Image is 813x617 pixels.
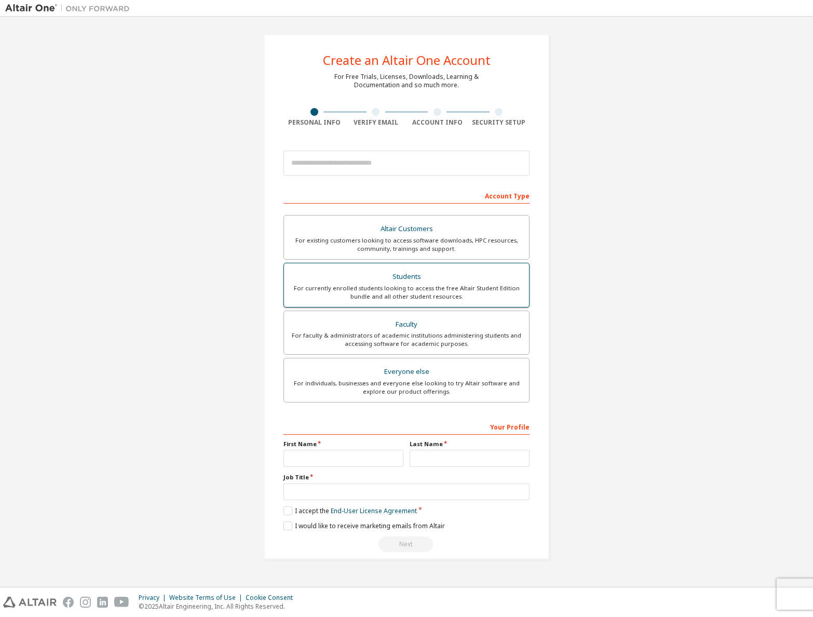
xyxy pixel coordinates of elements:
[331,506,417,515] a: End-User License Agreement
[139,594,169,602] div: Privacy
[334,73,479,89] div: For Free Trials, Licenses, Downloads, Learning & Documentation and so much more.
[283,418,530,435] div: Your Profile
[283,536,530,552] div: Read and acccept EULA to continue
[97,597,108,608] img: linkedin.svg
[283,521,445,530] label: I would like to receive marketing emails from Altair
[410,440,530,448] label: Last Name
[283,187,530,204] div: Account Type
[5,3,135,14] img: Altair One
[290,379,523,396] div: For individuals, businesses and everyone else looking to try Altair software and explore our prod...
[290,222,523,236] div: Altair Customers
[407,118,468,127] div: Account Info
[345,118,407,127] div: Verify Email
[246,594,299,602] div: Cookie Consent
[139,602,299,611] p: © 2025 Altair Engineering, Inc. All Rights Reserved.
[283,473,530,481] label: Job Title
[63,597,74,608] img: facebook.svg
[283,506,417,515] label: I accept the
[290,331,523,348] div: For faculty & administrators of academic institutions administering students and accessing softwa...
[169,594,246,602] div: Website Terms of Use
[283,118,345,127] div: Personal Info
[290,284,523,301] div: For currently enrolled students looking to access the free Altair Student Edition bundle and all ...
[290,270,523,284] div: Students
[80,597,91,608] img: instagram.svg
[290,317,523,332] div: Faculty
[468,118,530,127] div: Security Setup
[290,236,523,253] div: For existing customers looking to access software downloads, HPC resources, community, trainings ...
[283,440,403,448] label: First Name
[323,54,491,66] div: Create an Altair One Account
[3,597,57,608] img: altair_logo.svg
[290,365,523,379] div: Everyone else
[114,597,129,608] img: youtube.svg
